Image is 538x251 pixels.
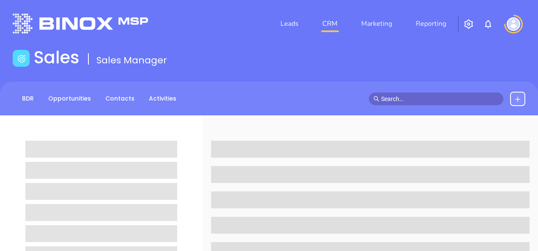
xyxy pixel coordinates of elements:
[277,15,302,32] a: Leads
[319,15,341,32] a: CRM
[13,14,148,33] img: logo
[381,94,499,104] input: Search…
[43,92,96,106] a: Opportunities
[483,19,493,29] img: iconNotification
[507,17,520,31] img: user
[96,54,167,67] span: Sales Manager
[144,92,181,106] a: Activities
[34,47,80,68] h1: Sales
[464,19,474,29] img: iconSetting
[373,96,379,102] span: search
[358,15,395,32] a: Marketing
[100,92,140,106] a: Contacts
[17,92,39,106] a: BDR
[412,15,450,32] a: Reporting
